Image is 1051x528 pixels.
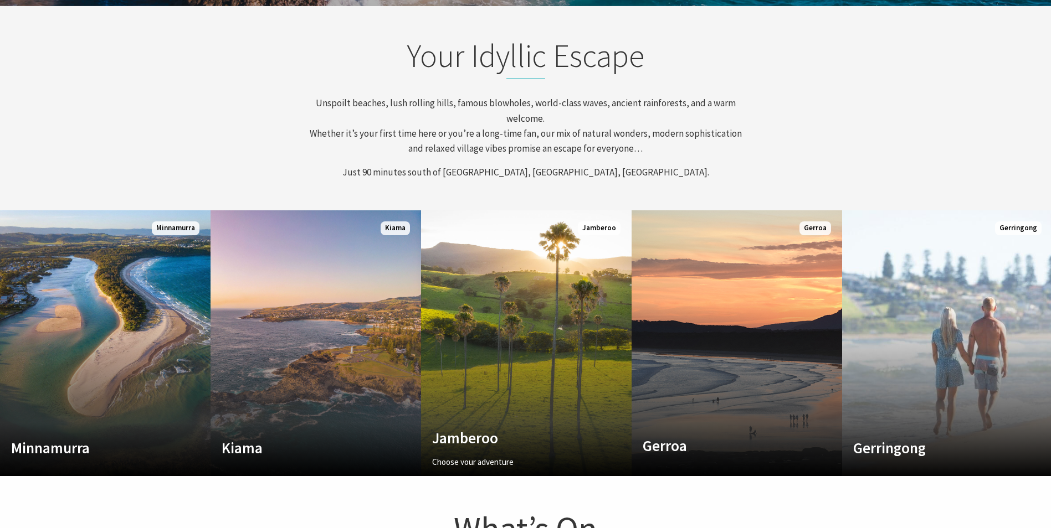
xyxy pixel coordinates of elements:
[632,210,842,476] a: Custom Image Used Gerroa Watch your worries drift away Gerroa
[421,210,632,476] a: Custom Image Used Jamberoo Choose your adventure Jamberoo
[211,210,421,476] a: Custom Image Used Kiama Kiama
[11,439,168,457] h4: Minnamurra
[222,439,378,457] h4: Kiama
[432,429,589,447] h4: Jamberoo
[799,221,831,235] span: Gerroa
[853,439,1010,457] h4: Gerringong
[152,221,199,235] span: Minnamurra
[432,455,589,469] p: Choose your adventure
[643,463,799,477] p: Watch your worries drift away
[643,437,799,454] h4: Gerroa
[309,96,743,156] p: Unspoilt beaches, lush rolling hills, famous blowholes, world-class waves, ancient rainforests, a...
[309,37,743,80] h2: Your Idyllic Escape
[381,221,410,235] span: Kiama
[995,221,1042,235] span: Gerringong
[578,221,621,235] span: Jamberoo
[309,165,743,180] p: Just 90 minutes south of [GEOGRAPHIC_DATA], [GEOGRAPHIC_DATA], [GEOGRAPHIC_DATA].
